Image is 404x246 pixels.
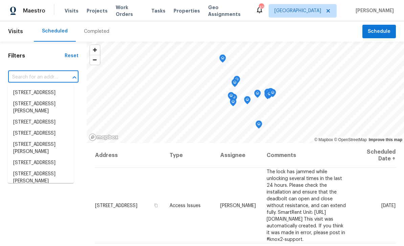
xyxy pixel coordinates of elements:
[381,203,396,208] span: [DATE]
[369,137,402,142] a: Improve this map
[215,143,261,168] th: Assignee
[314,137,333,142] a: Mapbox
[230,94,237,104] div: Map marker
[65,7,78,14] span: Visits
[220,203,256,208] span: [PERSON_NAME]
[208,4,247,18] span: Geo Assignments
[23,7,45,14] span: Maestro
[255,120,262,131] div: Map marker
[42,28,68,35] div: Scheduled
[254,90,261,100] div: Map marker
[95,203,137,208] span: [STREET_ADDRESS]
[153,202,159,208] button: Copy Address
[353,7,394,14] span: [PERSON_NAME]
[89,133,118,141] a: Mapbox homepage
[266,90,273,101] div: Map marker
[368,27,390,36] span: Schedule
[174,7,200,14] span: Properties
[151,8,165,13] span: Tasks
[267,88,274,98] div: Map marker
[8,52,65,59] h1: Filters
[84,28,109,35] div: Completed
[65,52,78,59] div: Reset
[8,24,23,39] span: Visits
[219,54,226,65] div: Map marker
[261,143,352,168] th: Comments
[70,73,79,82] button: Close
[8,98,74,117] li: [STREET_ADDRESS][PERSON_NAME]
[233,76,240,86] div: Map marker
[352,143,396,168] th: Scheduled Date ↑
[269,89,276,99] div: Map marker
[8,117,74,128] li: [STREET_ADDRESS]
[274,7,321,14] span: [GEOGRAPHIC_DATA]
[244,96,251,107] div: Map marker
[95,143,164,168] th: Address
[267,169,346,242] span: The lock has jammed while unlocking several times in the last 24 hours. Please check the installa...
[362,25,396,39] button: Schedule
[90,45,100,55] button: Zoom in
[116,4,143,18] span: Work Orders
[8,87,74,98] li: [STREET_ADDRESS]
[170,203,201,208] span: Access Issues
[8,157,74,169] li: [STREET_ADDRESS]
[230,98,237,109] div: Map marker
[8,72,60,83] input: Search for an address...
[264,91,271,102] div: Map marker
[90,55,100,65] button: Zoom out
[8,128,74,139] li: [STREET_ADDRESS]
[228,92,234,103] div: Map marker
[231,79,238,89] div: Map marker
[87,7,108,14] span: Projects
[8,139,74,157] li: [STREET_ADDRESS][PERSON_NAME]
[334,137,367,142] a: OpenStreetMap
[8,169,74,187] li: [STREET_ADDRESS][PERSON_NAME]
[264,89,271,99] div: Map marker
[259,4,264,11] div: 41
[164,143,215,168] th: Type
